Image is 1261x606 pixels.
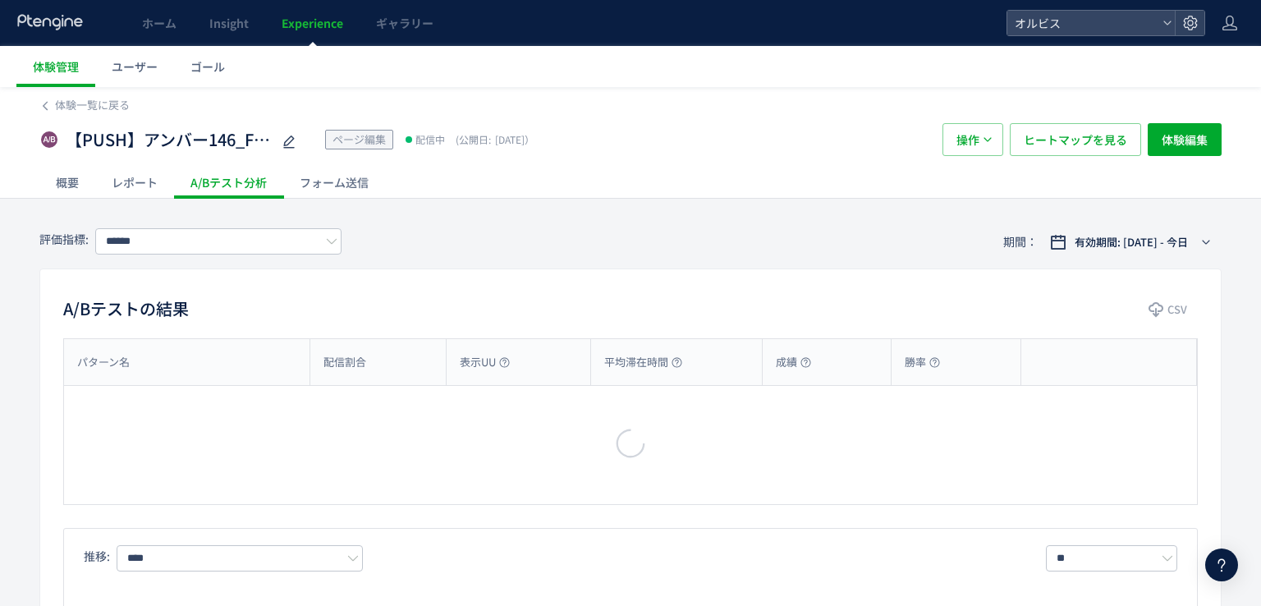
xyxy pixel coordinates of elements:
[332,131,386,147] span: ページ編集
[323,355,366,370] span: 配信割合
[282,15,343,31] span: Experience
[84,548,110,564] span: 推移:
[776,355,811,370] span: 成績
[1024,123,1127,156] span: ヒートマップを見る
[415,131,445,148] span: 配信中
[66,128,271,152] span: 【PUSH】アンバー146_FV変更_第二弾
[63,296,189,322] h2: A/Bテストの結果
[604,355,682,370] span: 平均滞在時間
[460,355,510,370] span: 表示UU
[1039,229,1222,255] button: 有効期間: [DATE] - 今日
[142,15,177,31] span: ホーム
[55,97,130,112] span: 体験一覧に戻る
[77,355,130,370] span: パターン名
[942,123,1003,156] button: 操作
[456,132,491,146] span: (公開日:
[283,166,385,199] div: フォーム送信
[905,355,940,370] span: 勝率
[1162,123,1208,156] span: 体験編集
[1148,123,1222,156] button: 体験編集
[39,166,95,199] div: 概要
[39,231,89,247] span: 評価指標:
[33,58,79,75] span: 体験管理
[190,58,225,75] span: ゴール
[376,15,433,31] span: ギャラリー
[452,132,534,146] span: [DATE]）
[112,58,158,75] span: ユーザー
[1010,123,1141,156] button: ヒートマップを見る
[1010,11,1156,35] span: オルビス
[209,15,249,31] span: Insight
[174,166,283,199] div: A/Bテスト分析
[1075,234,1188,250] span: 有効期間: [DATE] - 今日
[1140,296,1198,323] button: CSV
[1003,228,1038,255] span: 期間：
[95,166,174,199] div: レポート
[956,123,979,156] span: 操作
[1167,296,1187,323] span: CSV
